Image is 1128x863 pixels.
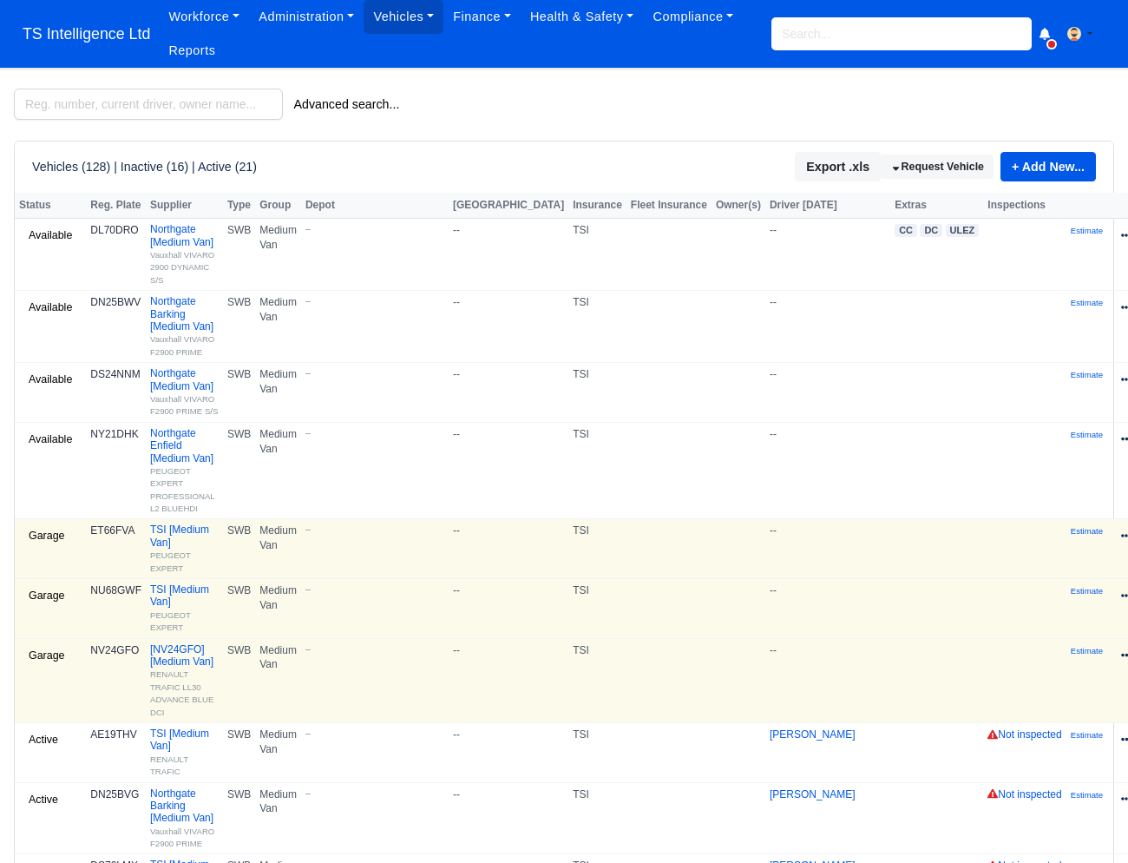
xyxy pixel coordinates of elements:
[223,782,255,854] td: SWB
[150,427,219,515] a: Northgate Enfield [Medium Van]PEUGEOT EXPERT PROFESSIONAL L2 BLUEHDI
[283,89,411,119] button: Advanced search...
[86,193,146,219] th: Reg. Plate
[150,223,219,286] a: Northgate [Medium Van]Vauxhall VIVARO 2900 DYNAMIC S/S
[568,638,626,722] td: TSI
[770,728,856,741] a: [PERSON_NAME]
[14,17,159,51] a: TS Intelligence Ltd
[449,422,568,519] td: --
[150,610,191,632] small: PEUGEOT EXPERT
[568,219,626,291] td: TSI
[449,722,568,782] td: --
[795,152,881,181] button: Export .xls
[255,193,301,219] th: Group
[449,782,568,854] td: --
[19,295,82,320] a: Available
[1071,370,1103,379] small: Estimate
[1071,296,1103,308] a: Estimate
[90,788,139,800] strong: DN25BVG
[1071,428,1103,440] a: Estimate
[223,579,255,639] td: SWB
[255,722,301,782] td: Medium Van
[150,827,214,848] small: Vauxhall VIVARO F2900 PRIME
[150,250,214,285] small: Vauxhall VIVARO 2900 DYNAMIC S/S
[449,193,568,219] th: [GEOGRAPHIC_DATA]
[305,367,444,379] small: --
[223,722,255,782] td: SWB
[223,193,255,219] th: Type
[765,291,890,363] td: --
[568,291,626,363] td: TSI
[765,219,890,291] td: --
[1071,430,1103,439] small: Estimate
[1071,526,1103,536] small: Estimate
[1071,226,1103,235] small: Estimate
[771,17,1032,50] input: Search...
[449,291,568,363] td: --
[568,782,626,854] td: TSI
[15,193,86,219] th: Status
[568,363,626,423] td: TSI
[449,638,568,722] td: --
[987,728,1061,741] a: Not inspected
[920,224,942,237] span: DC
[1071,788,1103,800] a: Estimate
[90,524,134,537] strong: ET66FVA
[765,193,890,219] th: Driver [DATE]
[568,519,626,579] td: TSI
[255,219,301,291] td: Medium Van
[255,291,301,363] td: Medium Van
[255,579,301,639] td: Medium Van
[19,367,82,392] a: Available
[305,728,444,739] small: --
[150,394,218,416] small: Vauxhall VIVARO F2900 PRIME S/S
[1071,224,1103,236] a: Estimate
[305,643,444,655] small: --
[223,291,255,363] td: SWB
[19,787,68,813] a: Active
[765,422,890,519] td: --
[32,160,257,175] h6: Vehicles (128) | Inactive (16) | Active (21)
[150,787,219,850] a: Northgate Barking [Medium Van]Vauxhall VIVARO F2900 PRIME
[90,428,138,440] strong: NY21DHK
[712,193,765,219] th: Owner(s)
[255,422,301,519] td: Medium Van
[449,363,568,423] td: --
[90,296,141,308] strong: DN25BWV
[301,193,449,219] th: Depot
[449,219,568,291] td: --
[568,579,626,639] td: TSI
[1071,298,1103,307] small: Estimate
[895,224,917,237] span: CC
[449,519,568,579] td: --
[150,754,188,776] small: RENAULT TRAFIC
[150,728,219,778] a: TSI [Medium Van]RENAULT TRAFIC
[223,219,255,291] td: SWB
[223,519,255,579] td: SWB
[765,519,890,579] td: --
[1071,730,1103,740] small: Estimate
[150,367,219,418] a: Northgate [Medium Van]Vauxhall VIVARO F2900 PRIME S/S
[765,363,890,423] td: --
[159,34,225,68] a: Reports
[19,643,75,669] a: Garage
[255,782,301,854] td: Medium Van
[1071,790,1103,800] small: Estimate
[305,427,444,438] small: --
[568,193,626,219] th: Insurance
[14,16,159,51] span: TS Intelligence Ltd
[223,422,255,519] td: SWB
[150,295,219,358] a: Northgate Barking [Medium Van]Vauxhall VIVARO F2900 PRIME
[150,643,219,718] a: [NV24GFO] [Medium Van]RENAULT TRAFIC LL30 ADVANCE BLUE DCI
[305,787,444,799] small: --
[19,223,82,248] a: Available
[1000,152,1096,181] a: + Add New...
[19,583,75,609] a: Garage
[150,583,219,634] a: TSI [Medium Van]PEUGEOT EXPERT
[90,728,136,741] strong: AE19THV
[1071,584,1103,596] a: Estimate
[305,295,444,306] small: --
[1071,586,1103,596] small: Estimate
[305,223,444,234] small: --
[987,788,1061,800] a: Not inspected
[881,155,994,180] a: Request Vehicle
